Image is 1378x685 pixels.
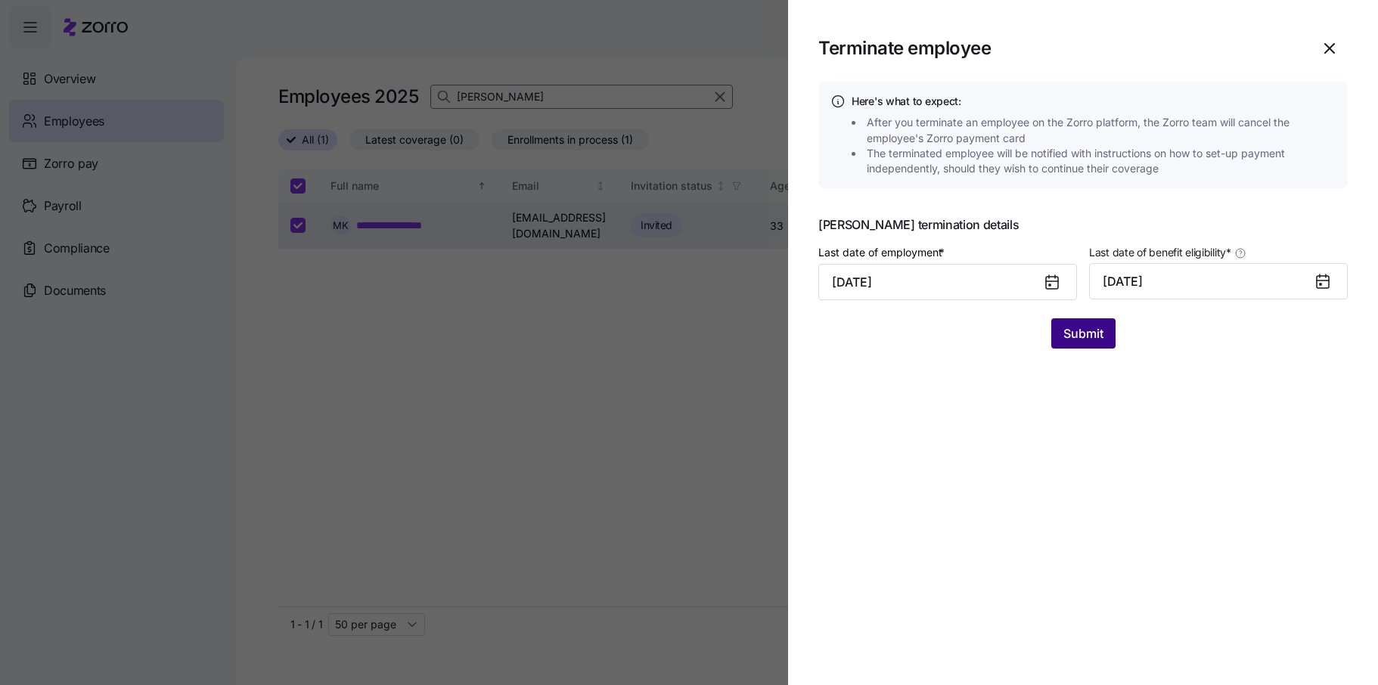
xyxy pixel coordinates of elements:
span: Submit [1063,324,1103,342]
h1: Terminate employee [818,36,1299,60]
label: Last date of employment [818,244,948,261]
span: Last date of benefit eligibility * [1089,245,1231,260]
input: MM/DD/YYYY [818,264,1077,300]
span: [PERSON_NAME] termination details [818,219,1348,231]
button: [DATE] [1089,263,1348,299]
h4: Here's what to expect: [852,94,1336,109]
button: Submit [1051,318,1116,349]
span: After you terminate an employee on the Zorro platform, the Zorro team will cancel the employee's ... [867,115,1340,146]
span: The terminated employee will be notified with instructions on how to set-up payment independently... [867,146,1340,177]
